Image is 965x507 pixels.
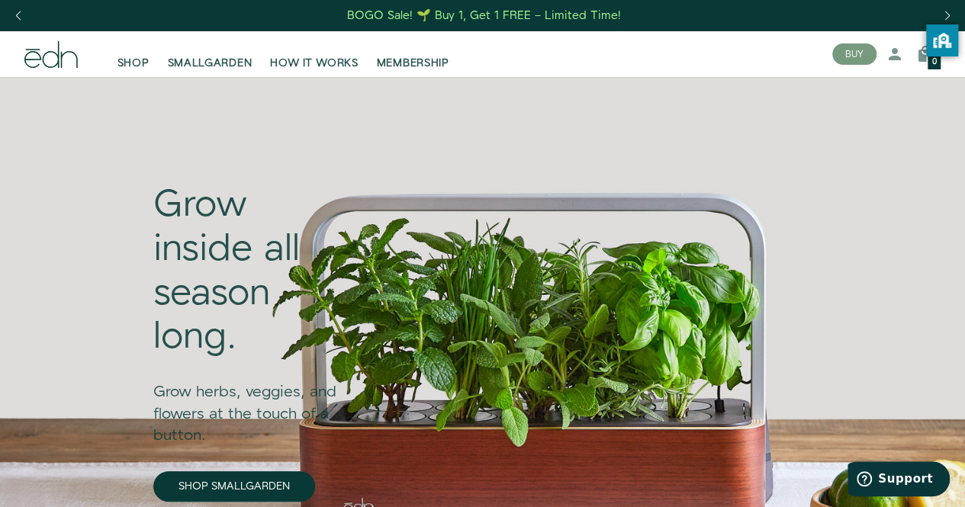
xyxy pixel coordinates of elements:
a: SHOP SMALLGARDEN [153,471,315,502]
span: SHOP [117,56,150,71]
div: Grow inside all season long. [153,184,352,359]
a: BOGO Sale! 🌱 Buy 1, Get 1 FREE – Limited Time! [346,4,622,27]
iframe: Opens a widget where you can find more information [848,461,950,499]
a: SHOP [108,37,159,71]
span: SMALLGARDEN [168,56,253,71]
span: MEMBERSHIP [377,56,449,71]
span: HOW IT WORKS [270,56,358,71]
div: Grow herbs, veggies, and flowers at the touch of a button. [153,360,352,447]
div: BOGO Sale! 🌱 Buy 1, Get 1 FREE – Limited Time! [347,8,621,24]
button: privacy banner [926,24,958,56]
a: SMALLGARDEN [159,37,262,71]
button: BUY [832,43,877,65]
a: MEMBERSHIP [368,37,458,71]
span: 0 [932,58,937,66]
a: HOW IT WORKS [261,37,367,71]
